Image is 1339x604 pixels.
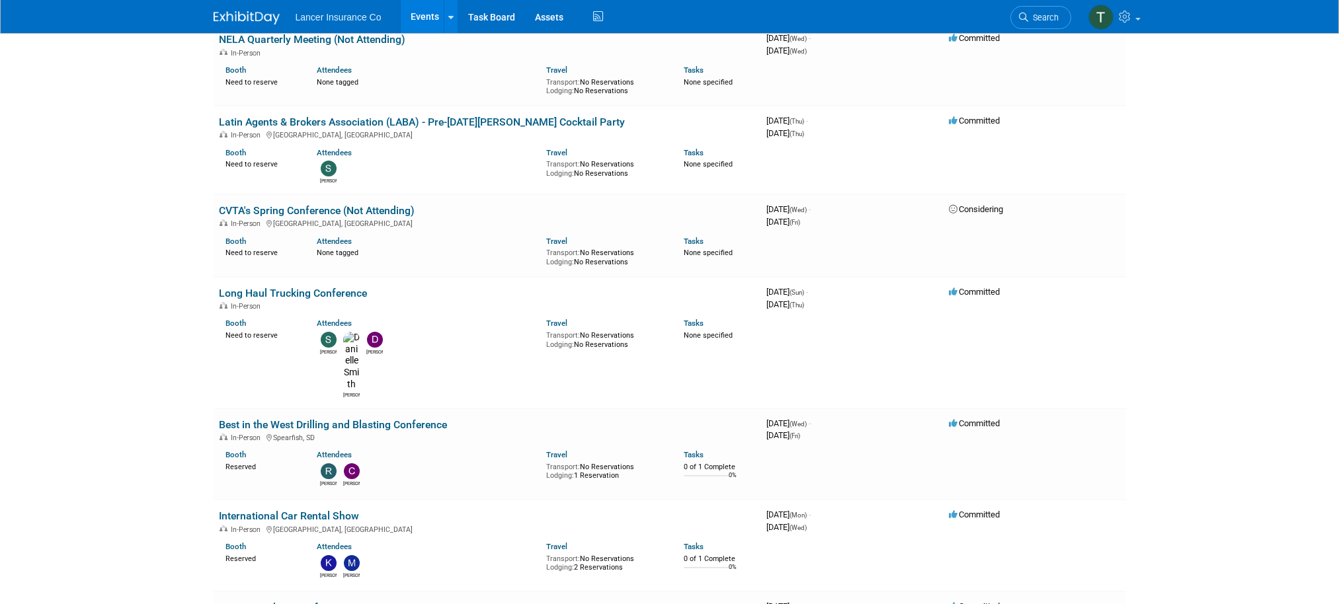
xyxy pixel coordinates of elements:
[225,460,298,472] div: Reserved
[225,552,298,564] div: Reserved
[317,65,352,75] a: Attendees
[546,460,664,480] div: No Reservations 1 Reservation
[344,555,360,571] img: Matt Mushorn
[546,148,567,157] a: Travel
[546,463,580,471] span: Transport:
[225,328,298,340] div: Need to reserve
[321,463,337,479] img: Ralph Burnham
[220,131,227,137] img: In-Person Event
[684,78,733,87] span: None specified
[766,299,804,309] span: [DATE]
[219,523,756,534] div: [GEOGRAPHIC_DATA], [GEOGRAPHIC_DATA]
[684,248,733,257] span: None specified
[219,129,756,139] div: [GEOGRAPHIC_DATA], [GEOGRAPHIC_DATA]
[225,319,246,328] a: Booth
[231,131,264,139] span: In-Person
[317,319,352,328] a: Attendees
[766,33,811,43] span: [DATE]
[320,571,337,579] div: kathy egan
[546,87,574,95] span: Lodging:
[231,434,264,442] span: In-Person
[790,35,807,42] span: (Wed)
[320,479,337,487] div: Ralph Burnham
[546,563,574,572] span: Lodging:
[684,542,704,551] a: Tasks
[546,319,567,328] a: Travel
[231,525,264,534] span: In-Person
[220,525,227,532] img: In-Person Event
[231,302,264,311] span: In-Person
[1010,6,1071,29] a: Search
[949,204,1003,214] span: Considering
[225,237,246,246] a: Booth
[231,49,264,57] span: In-Person
[790,118,804,125] span: (Thu)
[219,418,447,431] a: Best in the West Drilling and Blasting Conference
[546,328,664,349] div: No Reservations No Reservations
[766,522,807,532] span: [DATE]
[949,33,1000,43] span: Committed
[684,331,733,340] span: None specified
[949,116,1000,126] span: Committed
[219,432,756,442] div: Spearfish, SD
[684,148,704,157] a: Tasks
[546,78,580,87] span: Transport:
[220,219,227,226] img: In-Person Event
[546,552,664,572] div: No Reservations 2 Reservations
[546,157,664,178] div: No Reservations No Reservations
[949,510,1000,519] span: Committed
[790,206,807,213] span: (Wed)
[343,571,360,579] div: Matt Mushorn
[321,555,337,571] img: kathy egan
[546,160,580,169] span: Transport:
[1028,13,1059,22] span: Search
[317,450,352,459] a: Attendees
[729,564,737,582] td: 0%
[766,430,800,440] span: [DATE]
[809,33,811,43] span: -
[766,418,811,428] span: [DATE]
[766,217,800,227] span: [DATE]
[225,246,298,258] div: Need to reserve
[317,237,352,246] a: Attendees
[546,248,580,257] span: Transport:
[317,246,536,258] div: None tagged
[684,450,704,459] a: Tasks
[343,391,360,398] div: Danielle Smith
[317,148,352,157] a: Attendees
[790,130,804,137] span: (Thu)
[546,542,567,551] a: Travel
[790,301,804,309] span: (Thu)
[949,418,1000,428] span: Committed
[766,287,808,297] span: [DATE]
[225,75,298,87] div: Need to reserve
[1088,5,1114,30] img: Terrence Forrest
[546,554,580,563] span: Transport:
[220,49,227,56] img: In-Person Event
[546,237,567,246] a: Travel
[344,463,360,479] img: Charline Pollard
[684,65,704,75] a: Tasks
[790,524,807,531] span: (Wed)
[225,157,298,169] div: Need to reserve
[225,65,246,75] a: Booth
[790,219,800,226] span: (Fri)
[220,434,227,440] img: In-Person Event
[296,12,382,22] span: Lancer Insurance Co
[729,472,737,490] td: 0%
[317,542,352,551] a: Attendees
[546,246,664,266] div: No Reservations No Reservations
[320,176,337,184] div: Steven Shapiro
[219,116,625,128] a: Latin Agents & Brokers Association (LABA) - Pre-[DATE][PERSON_NAME] Cocktail Party
[790,420,807,428] span: (Wed)
[546,331,580,340] span: Transport:
[766,128,804,138] span: [DATE]
[809,510,811,519] span: -
[214,11,280,24] img: ExhibitDay
[546,340,574,349] span: Lodging:
[766,46,807,56] span: [DATE]
[790,511,807,519] span: (Mon)
[367,332,383,348] img: Dennis Kelly
[219,287,367,299] a: Long Haul Trucking Conference
[766,204,811,214] span: [DATE]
